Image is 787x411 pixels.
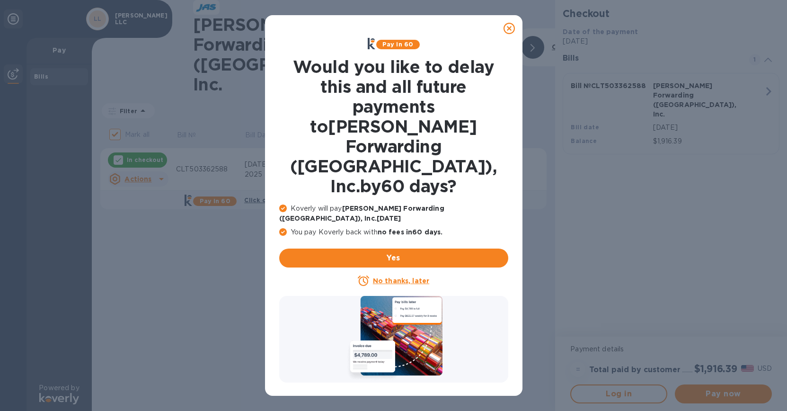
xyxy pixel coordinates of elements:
button: Yes [279,249,508,268]
p: You pay Koverly back with [279,227,508,237]
span: Yes [287,252,501,264]
b: Pay in 60 [382,41,413,48]
h1: Would you like to delay this and all future payments to [PERSON_NAME] Forwarding ([GEOGRAPHIC_DAT... [279,57,508,196]
u: No thanks, later [373,277,429,285]
b: [PERSON_NAME] Forwarding ([GEOGRAPHIC_DATA]), Inc. [DATE] [279,205,444,222]
b: no fees in 60 days . [378,228,442,236]
p: Koverly will pay [279,204,508,223]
